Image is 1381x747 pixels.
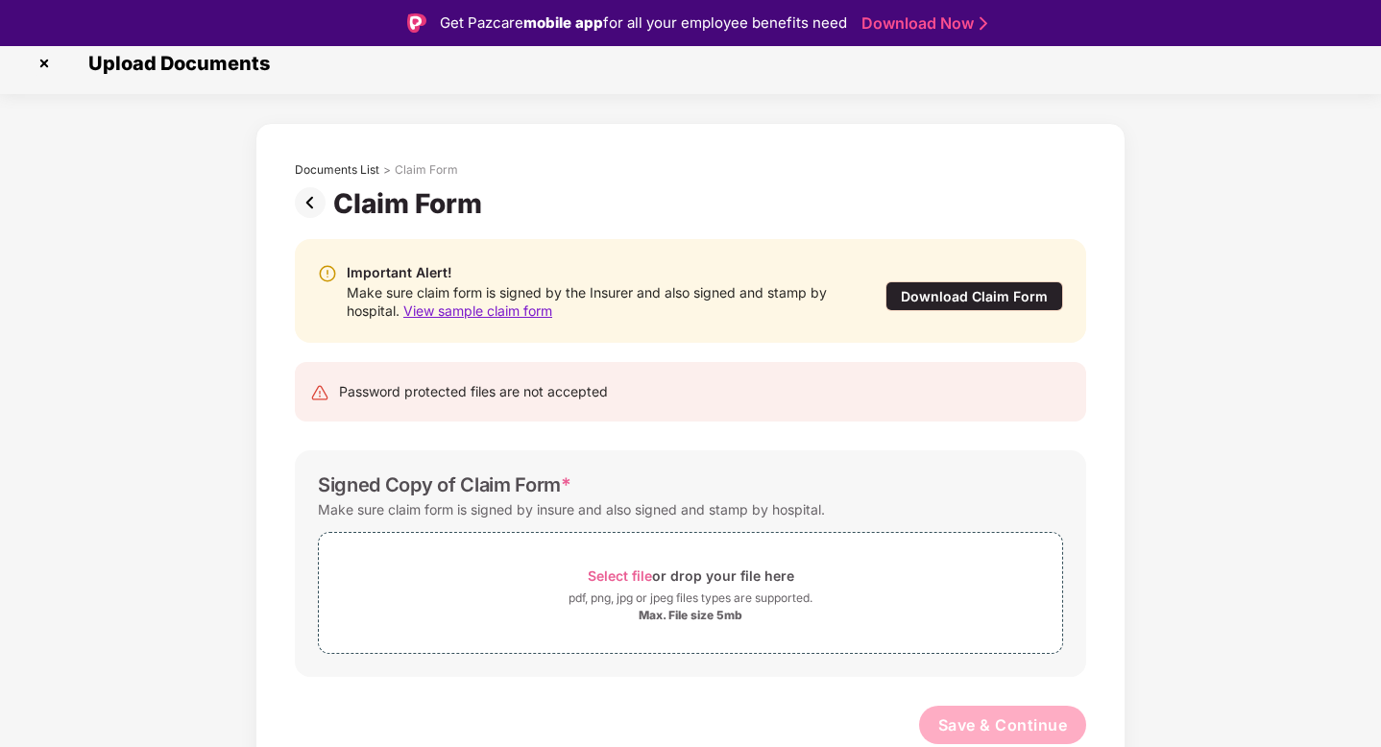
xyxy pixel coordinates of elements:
[333,187,490,220] div: Claim Form
[318,473,571,496] div: Signed Copy of Claim Form
[588,563,794,589] div: or drop your file here
[639,608,742,623] div: Max. File size 5mb
[347,262,846,283] div: Important Alert!
[861,13,981,34] a: Download Now
[523,13,603,32] strong: mobile app
[919,706,1087,744] button: Save & Continue
[310,383,329,402] img: svg+xml;base64,PHN2ZyB4bWxucz0iaHR0cDovL3d3dy53My5vcmcvMjAwMC9zdmciIHdpZHRoPSIyNCIgaGVpZ2h0PSIyNC...
[347,283,846,320] div: Make sure claim form is signed by the Insurer and also signed and stamp by hospital.
[588,567,652,584] span: Select file
[319,547,1062,639] span: Select fileor drop your file herepdf, png, jpg or jpeg files types are supported.Max. File size 5mb
[569,589,812,608] div: pdf, png, jpg or jpeg files types are supported.
[440,12,847,35] div: Get Pazcare for all your employee benefits need
[29,48,60,79] img: svg+xml;base64,PHN2ZyBpZD0iQ3Jvc3MtMzJ4MzIiIHhtbG5zPSJodHRwOi8vd3d3LnczLm9yZy8yMDAwL3N2ZyIgd2lkdG...
[69,52,279,75] span: Upload Documents
[407,13,426,33] img: Logo
[980,13,987,34] img: Stroke
[403,302,552,319] span: View sample claim form
[395,162,458,178] div: Claim Form
[885,281,1063,311] div: Download Claim Form
[295,162,379,178] div: Documents List
[339,381,608,402] div: Password protected files are not accepted
[295,187,333,218] img: svg+xml;base64,PHN2ZyBpZD0iUHJldi0zMngzMiIgeG1sbnM9Imh0dHA6Ly93d3cudzMub3JnLzIwMDAvc3ZnIiB3aWR0aD...
[383,162,391,178] div: >
[318,264,337,283] img: svg+xml;base64,PHN2ZyBpZD0iV2FybmluZ18tXzIweDIwIiBkYXRhLW5hbWU9Ildhcm5pbmcgLSAyMHgyMCIgeG1sbnM9Im...
[318,496,825,522] div: Make sure claim form is signed by insure and also signed and stamp by hospital.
